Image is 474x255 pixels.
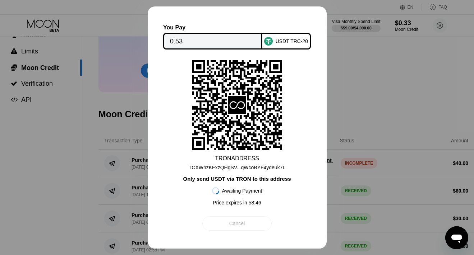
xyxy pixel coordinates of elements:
div: You PayUSDT TRC-20 [166,24,308,49]
div: TCXWhzKFxzQHgSV...qWcoBYF4ydeuk7L [189,162,285,170]
div: Price expires in [213,200,261,206]
div: TRON ADDRESS [215,155,259,162]
div: TCXWhzKFxzQHgSV...qWcoBYF4ydeuk7L [189,165,285,170]
span: 58 : 46 [249,200,261,206]
div: USDT TRC-20 [276,38,308,44]
div: Awaiting Payment [222,188,262,194]
div: Cancel [202,216,272,231]
div: Only send USDT via TRON to this address [183,176,291,182]
div: You Pay [163,24,262,31]
div: Cancel [229,220,245,227]
iframe: Button to launch messaging window, conversation in progress [445,226,468,249]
